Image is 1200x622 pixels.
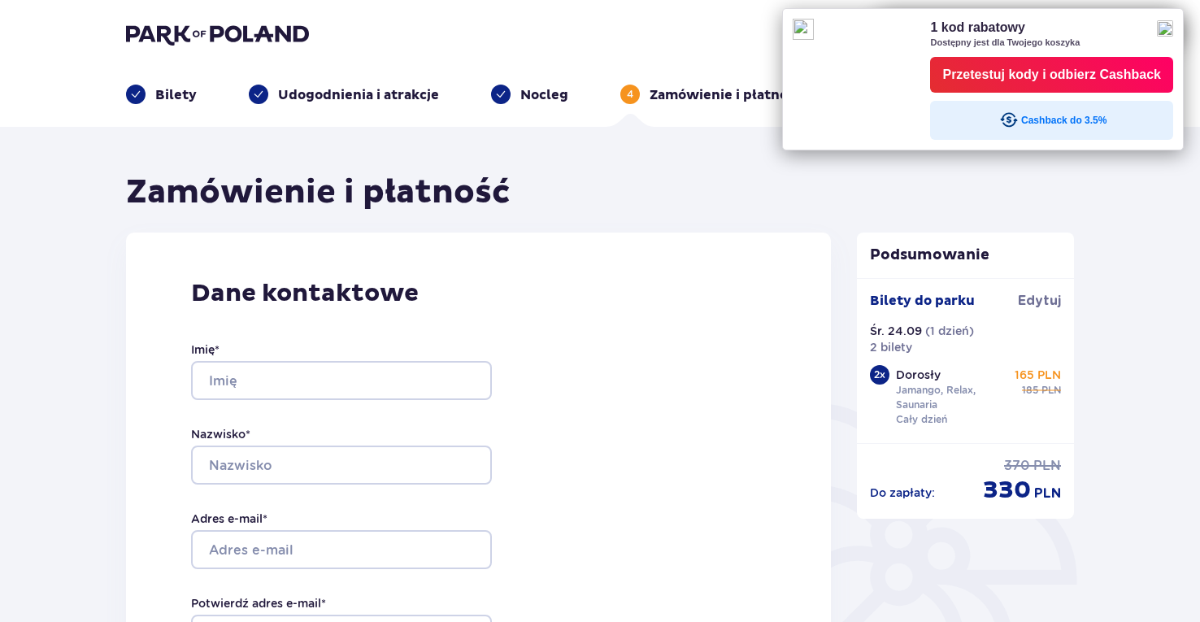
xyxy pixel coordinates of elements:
p: Śr. 24.09 [870,323,922,339]
p: PLN [1033,457,1061,475]
p: 370 [1004,457,1030,475]
input: Adres e-mail [191,530,492,569]
p: Podsumowanie [857,246,1075,265]
p: Jamango, Relax, Saunaria [896,383,1008,412]
label: Nazwisko * [191,426,250,442]
p: Zamówienie i płatność [650,86,802,104]
label: Imię * [191,341,220,358]
input: Imię [191,361,492,400]
img: Park of Poland logo [126,23,309,46]
p: 4 [627,87,633,102]
p: Udogodnienia i atrakcje [278,86,439,104]
p: ( 1 dzień ) [925,323,974,339]
p: Bilety do parku [870,292,975,310]
p: 2 bilety [870,339,912,355]
p: Do zapłaty : [870,485,935,501]
p: 330 [983,475,1031,506]
p: 185 [1022,383,1038,398]
p: Nocleg [520,86,568,104]
label: Adres e-mail * [191,511,267,527]
p: Cały dzień [896,412,947,427]
p: Dane kontaktowe [191,278,766,309]
h1: Zamówienie i płatność [126,172,511,213]
label: Potwierdź adres e-mail * [191,595,326,611]
p: Bilety [155,86,197,104]
p: 165 PLN [1015,367,1061,383]
p: PLN [1041,383,1061,398]
input: Nazwisko [191,446,492,485]
p: PLN [1034,485,1061,502]
a: Edytuj [1018,292,1061,310]
div: 2 x [870,365,889,385]
p: Dorosły [896,367,941,383]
